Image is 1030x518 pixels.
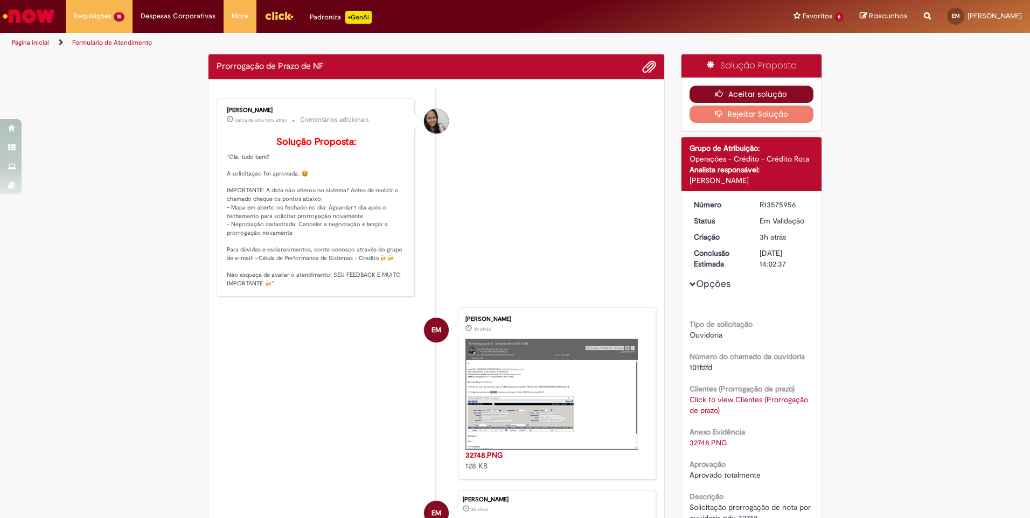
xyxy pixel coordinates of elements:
[860,11,908,22] a: Rascunhos
[217,62,324,72] h2: Prorrogação de Prazo de NF Histórico de tíquete
[869,11,908,21] span: Rascunhos
[74,11,112,22] span: Requisições
[690,319,753,329] b: Tipo de solicitação
[686,199,752,210] dt: Número
[227,137,406,288] p: "Olá, tudo bem? A solicitação foi aprovada. 😀 IMPORTANTE: A data não alterou no sistema? Antes de...
[235,117,287,123] span: cerca de uma hora atrás
[690,459,726,469] b: Aprovação
[690,143,814,153] div: Grupo de Atribuição:
[760,199,810,210] div: R13575956
[834,12,844,22] span: 6
[760,248,810,269] div: [DATE] 14:02:37
[463,496,650,503] div: [PERSON_NAME]
[690,164,814,175] div: Analista responsável:
[471,506,488,513] span: 3h atrás
[690,492,723,501] b: Descrição
[8,33,679,53] ul: Trilhas de página
[686,248,752,269] dt: Conclusão Estimada
[690,362,712,372] span: 101fdfd
[690,330,722,340] span: Ouvidoria
[72,38,152,47] a: Formulário de Atendimento
[686,215,752,226] dt: Status
[141,11,215,22] span: Despesas Corporativas
[227,107,406,114] div: [PERSON_NAME]
[424,109,449,134] div: Valeria Maria Da Conceicao
[465,450,503,460] a: 32748.PNG
[952,12,960,19] span: EM
[232,11,248,22] span: More
[424,318,449,342] div: Eric Ricardo Nunes Montebello
[760,232,786,242] time: 29/09/2025 11:02:33
[760,232,810,242] div: 29/09/2025 11:02:33
[760,232,786,242] span: 3h atrás
[690,352,805,361] b: Número do chamado da ouvidoria
[276,136,356,148] b: Solução Proposta:
[690,395,808,415] a: Click to view Clientes (Prorrogação de prazo)
[686,232,752,242] dt: Criação
[114,12,124,22] span: 15
[345,11,372,24] p: +GenAi
[432,317,441,343] span: EM
[803,11,832,22] span: Favoritos
[12,38,49,47] a: Página inicial
[690,470,761,480] span: Aprovado totalmente
[760,215,810,226] div: Em Validação
[474,326,491,332] time: 29/09/2025 11:02:14
[690,427,745,437] b: Anexo Evidência
[235,117,287,123] time: 29/09/2025 12:53:18
[690,86,814,103] button: Aceitar solução
[474,326,491,332] span: 3h atrás
[681,54,822,78] div: Solução Proposta
[968,11,1022,20] span: [PERSON_NAME]
[690,106,814,123] button: Rejeitar Solução
[690,438,727,447] a: Download de 32748.PNG
[265,8,294,24] img: click_logo_yellow_360x200.png
[465,450,645,471] div: 128 KB
[642,60,656,74] button: Adicionar anexos
[310,11,372,24] div: Padroniza
[471,506,488,513] time: 29/09/2025 11:02:33
[465,316,645,323] div: [PERSON_NAME]
[1,5,57,27] img: ServiceNow
[690,384,795,394] b: Clientes (Prorrogação de prazo)
[690,175,814,186] div: [PERSON_NAME]
[690,153,814,164] div: Operações - Crédito - Crédito Rota
[300,115,369,124] small: Comentários adicionais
